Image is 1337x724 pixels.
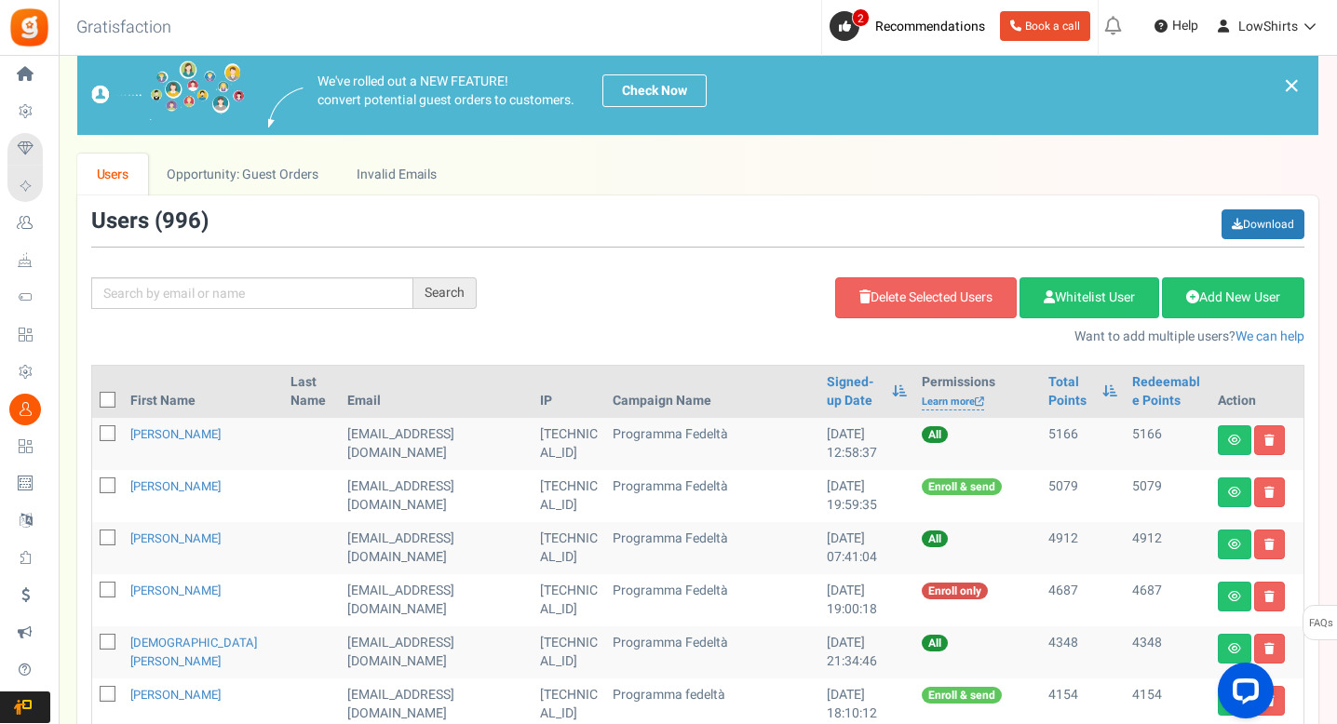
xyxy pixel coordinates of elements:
a: Opportunity: Guest Orders [148,154,337,195]
div: Search [413,277,477,309]
th: Permissions [914,366,1041,418]
span: Help [1168,17,1198,35]
th: First Name [123,366,283,418]
span: 996 [162,205,201,237]
span: All [922,426,948,443]
i: View details [1228,591,1241,602]
td: [EMAIL_ADDRESS][DOMAIN_NAME] [340,574,533,626]
td: [EMAIL_ADDRESS][DOMAIN_NAME] [340,626,533,678]
i: View details [1228,539,1241,550]
a: Invalid Emails [338,154,456,195]
img: Gratisfaction [8,7,50,48]
th: Campaign Name [605,366,819,418]
td: Programma Fedeltà [605,574,819,626]
input: Search by email or name [91,277,413,309]
i: View details [1228,487,1241,498]
td: [EMAIL_ADDRESS][DOMAIN_NAME] [340,470,533,522]
td: [EMAIL_ADDRESS][DOMAIN_NAME] [340,522,533,574]
a: Book a call [1000,11,1090,41]
td: 5166 [1041,418,1125,470]
td: 4687 [1041,574,1125,626]
a: Add New User [1162,277,1304,318]
a: Whitelist User [1020,277,1159,318]
td: [TECHNICAL_ID] [533,418,605,470]
a: Signed-up Date [827,373,883,410]
td: 4687 [1125,574,1210,626]
a: [PERSON_NAME] [130,582,221,599]
td: Programma Fedeltà [605,470,819,522]
td: [TECHNICAL_ID] [533,522,605,574]
td: Programma Fedeltà [605,522,819,574]
td: 4348 [1125,626,1210,678]
a: Redeemable Points [1132,373,1203,410]
td: 4348 [1041,626,1125,678]
span: Enroll & send [922,687,1002,704]
a: Download [1222,209,1304,239]
span: Enroll only [922,583,988,599]
a: We can help [1236,327,1304,346]
span: All [922,530,948,547]
th: Action [1210,366,1303,418]
i: Delete user [1264,539,1275,550]
td: [EMAIL_ADDRESS][DOMAIN_NAME] [340,418,533,470]
th: Email [340,366,533,418]
a: [PERSON_NAME] [130,530,221,547]
i: Delete user [1264,487,1275,498]
i: Delete user [1264,591,1275,602]
td: 4912 [1125,522,1210,574]
a: Check Now [602,74,707,107]
td: [DATE] 12:58:37 [819,418,914,470]
a: [DEMOGRAPHIC_DATA][PERSON_NAME] [130,634,257,670]
td: 4912 [1041,522,1125,574]
span: All [922,635,948,651]
td: [TECHNICAL_ID] [533,574,605,626]
h3: Gratisfaction [56,9,192,47]
td: Programma Fedeltà [605,626,819,678]
span: LowShirts [1238,17,1298,36]
a: Learn more [922,395,984,410]
span: FAQs [1308,606,1333,641]
p: We've rolled out a NEW FEATURE! convert potential guest orders to customers. [317,73,574,110]
i: Delete user [1264,643,1275,654]
td: [TECHNICAL_ID] [533,626,605,678]
a: [PERSON_NAME] [130,425,221,443]
td: 5166 [1125,418,1210,470]
a: Help [1147,11,1206,41]
td: 5079 [1041,470,1125,522]
td: [DATE] 19:00:18 [819,574,914,626]
td: 5079 [1125,470,1210,522]
td: [DATE] 21:34:46 [819,626,914,678]
a: 2 Recommendations [830,11,993,41]
i: Delete user [1264,435,1275,446]
td: [DATE] 07:41:04 [819,522,914,574]
span: Recommendations [875,17,985,36]
th: Last Name [283,366,339,418]
a: [PERSON_NAME] [130,477,221,495]
span: Enroll & send [922,478,1002,495]
th: IP [533,366,605,418]
h3: Users ( ) [91,209,209,234]
i: View details [1228,435,1241,446]
td: [DATE] 19:59:35 [819,470,914,522]
td: [TECHNICAL_ID] [533,470,605,522]
a: Total Points [1048,373,1093,410]
img: images [268,87,304,127]
a: Users [77,154,148,195]
p: Want to add multiple users? [505,328,1304,346]
td: Programma Fedeltà [605,418,819,470]
a: × [1283,74,1300,97]
img: images [91,60,245,121]
a: Delete Selected Users [835,277,1017,318]
a: [PERSON_NAME] [130,686,221,704]
span: 2 [852,8,870,27]
i: View details [1228,643,1241,654]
